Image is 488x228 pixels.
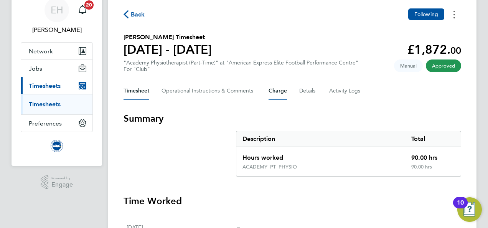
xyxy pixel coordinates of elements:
div: "Academy Physiotherapist (Part-Time)" at "American Express Elite Football Performance Centre" [124,59,358,73]
h1: [DATE] - [DATE] [124,42,212,57]
button: Timesheet [124,82,149,100]
div: 90.00 hrs [405,164,461,176]
button: Details [299,82,317,100]
span: 20 [84,0,94,10]
div: 10 [457,203,464,213]
h2: [PERSON_NAME] Timesheet [124,33,212,42]
button: Open Resource Center, 10 new notifications [457,197,482,222]
a: Go to home page [21,140,93,152]
div: Total [405,131,461,147]
div: Summary [236,131,461,177]
div: 90.00 hrs [405,147,461,164]
div: Description [236,131,405,147]
button: Timesheets Menu [447,8,461,20]
button: Following [408,8,444,20]
div: ACADEMY_PT_PHYSIO [242,164,297,170]
button: Preferences [21,115,92,132]
button: Timesheets [21,77,92,94]
div: Timesheets [21,94,92,114]
h3: Summary [124,112,461,125]
span: Timesheets [29,82,61,89]
span: Preferences [29,120,62,127]
span: This timesheet was manually created. [394,59,423,72]
span: Network [29,48,53,55]
span: EH [51,5,63,15]
span: Engage [51,182,73,188]
a: Powered byEngage [41,175,73,190]
button: Jobs [21,60,92,77]
span: This timesheet has been approved. [426,59,461,72]
a: Timesheets [29,101,61,108]
button: Operational Instructions & Comments [162,82,256,100]
div: Hours worked [236,147,405,164]
div: For "Club" [124,66,358,73]
span: Powered by [51,175,73,182]
app-decimal: £1,872. [407,42,461,57]
button: Charge [269,82,287,100]
span: Back [131,10,145,19]
span: Following [414,11,438,18]
span: 00 [450,45,461,56]
button: Activity Logs [329,82,361,100]
button: Network [21,43,92,59]
button: Back [124,10,145,19]
img: brightonandhovealbion-logo-retina.png [51,140,63,152]
h3: Time Worked [124,195,461,207]
span: Emma Haines [21,25,93,35]
span: Jobs [29,65,42,72]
